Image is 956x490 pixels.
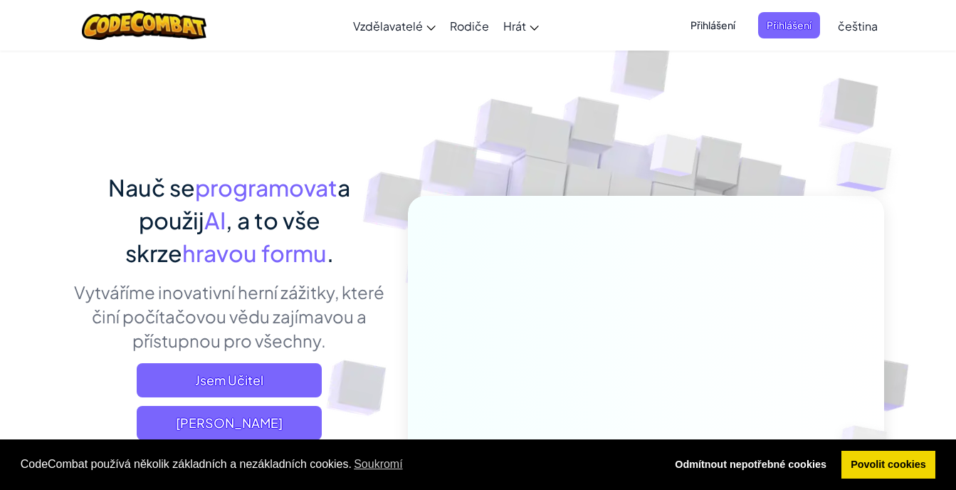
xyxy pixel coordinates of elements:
[353,19,423,33] span: Vzdělavatelé
[503,19,526,33] span: Hrát
[21,454,654,475] span: CodeCombat používá několik základních a nezákladních cookies.
[182,239,327,267] span: hravou formu
[838,19,878,33] span: čeština
[496,6,546,45] a: Hrát
[195,173,337,202] span: programovat
[443,6,496,45] a: Rodiče
[346,6,443,45] a: Vzdělavatelé
[73,280,387,353] p: Vytváříme inovativní herní zážitky, které činí počítačovou vědu zajímavou a přístupnou pro všechny.
[841,451,936,479] a: allow cookies
[327,239,334,267] span: .
[666,451,836,479] a: deny cookies
[108,173,195,202] span: Nauč se
[82,11,206,40] img: CodeCombat logo
[623,106,725,212] img: Overlap cubes
[831,6,885,45] a: čeština
[137,406,322,440] a: [PERSON_NAME]
[758,12,820,38] button: Přihlášení
[137,363,322,397] a: Jsem Učitel
[808,107,931,227] img: Overlap cubes
[682,12,744,38] button: Přihlášení
[204,206,226,234] span: AI
[352,454,405,475] a: learn more about cookies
